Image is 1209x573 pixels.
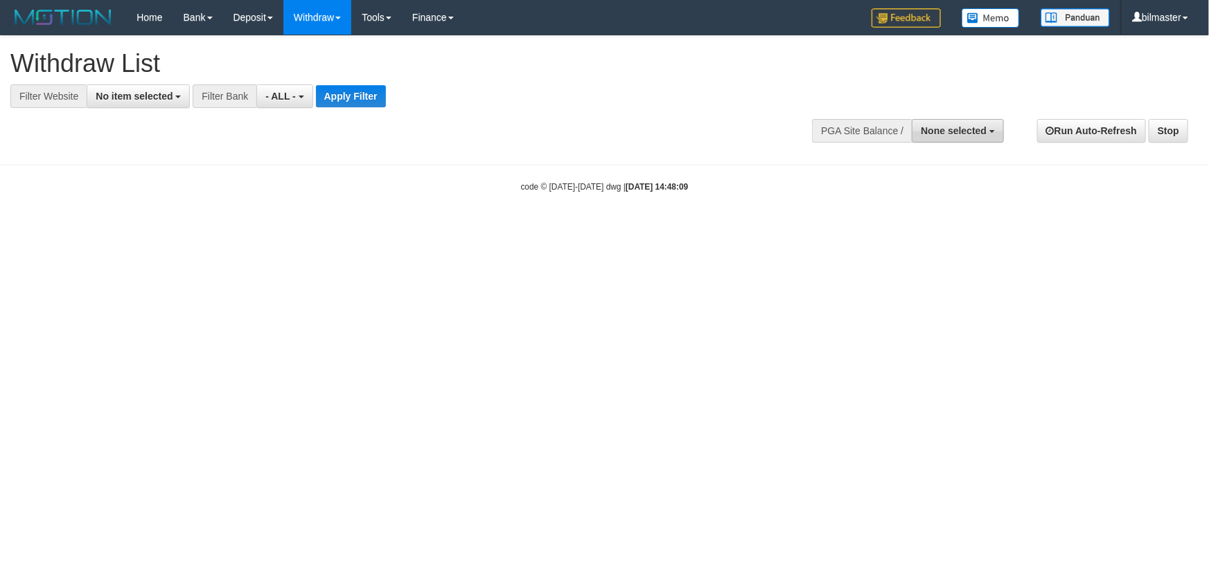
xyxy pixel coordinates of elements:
button: No item selected [87,84,190,108]
span: - ALL - [265,91,296,102]
a: Stop [1149,119,1188,143]
img: Feedback.jpg [872,8,941,28]
div: PGA Site Balance / [812,119,912,143]
small: code © [DATE]-[DATE] dwg | [521,182,689,192]
span: No item selected [96,91,173,102]
img: panduan.png [1041,8,1110,27]
div: Filter Bank [193,84,256,108]
strong: [DATE] 14:48:09 [626,182,688,192]
a: Run Auto-Refresh [1037,119,1146,143]
button: None selected [912,119,1004,143]
img: Button%20Memo.svg [962,8,1020,28]
img: MOTION_logo.png [10,7,116,28]
h1: Withdraw List [10,50,792,78]
span: None selected [921,125,987,136]
div: Filter Website [10,84,87,108]
button: - ALL - [256,84,312,108]
button: Apply Filter [316,85,386,107]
